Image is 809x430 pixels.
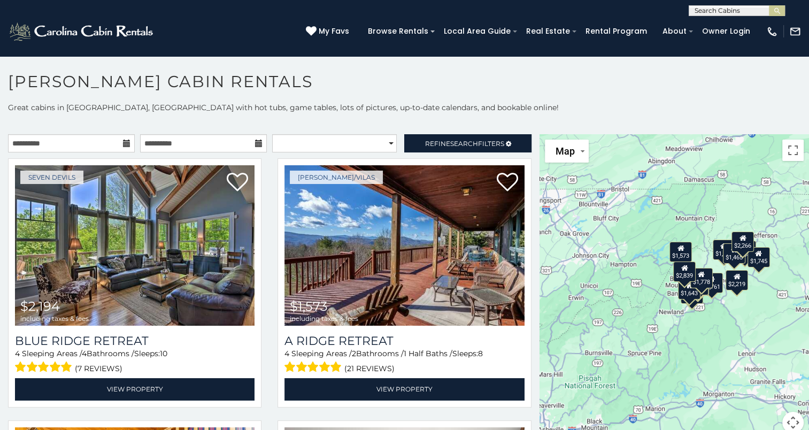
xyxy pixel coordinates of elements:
[521,23,575,40] a: Real Estate
[657,23,692,40] a: About
[284,165,524,326] a: A Ridge Retreat $1,573 including taxes & fees
[404,349,452,358] span: 1 Half Baths /
[690,267,712,288] div: $1,778
[284,378,524,400] a: View Property
[75,362,122,375] span: (7 reviews)
[747,247,769,267] div: $1,745
[713,240,735,260] div: $1,394
[363,23,434,40] a: Browse Rentals
[227,172,248,194] a: Add to favorites
[284,334,524,348] a: A Ridge Retreat
[306,26,352,37] a: My Favs
[290,171,383,184] a: [PERSON_NAME]/Vilas
[160,349,167,358] span: 10
[697,23,756,40] a: Owner Login
[726,270,748,290] div: $2,219
[8,21,156,42] img: White-1-2.png
[556,145,575,157] span: Map
[545,140,589,163] button: Change map style
[319,26,349,37] span: My Favs
[344,362,395,375] span: (21 reviews)
[290,315,358,322] span: including taxes & fees
[678,279,700,300] div: $1,643
[450,140,478,148] span: Search
[15,349,20,358] span: 4
[20,298,60,314] span: $2,194
[15,165,255,326] a: Blue Ridge Retreat $2,194 including taxes & fees
[15,348,255,375] div: Sleeping Areas / Bathrooms / Sleeps:
[497,172,518,194] a: Add to favorites
[782,140,804,161] button: Toggle fullscreen view
[438,23,516,40] a: Local Area Guide
[290,298,328,314] span: $1,573
[284,165,524,326] img: A Ridge Retreat
[723,243,745,263] div: $1,465
[766,26,778,37] img: phone-regular-white.png
[669,242,692,262] div: $1,573
[673,262,696,282] div: $2,839
[284,348,524,375] div: Sleeping Areas / Bathrooms / Sleeps:
[15,378,255,400] a: View Property
[580,23,652,40] a: Rental Program
[425,140,504,148] span: Refine Filters
[20,171,83,184] a: Seven Devils
[478,349,483,358] span: 8
[20,315,89,322] span: including taxes & fees
[680,283,703,303] div: $1,223
[82,349,87,358] span: 4
[731,232,754,252] div: $2,266
[15,165,255,326] img: Blue Ridge Retreat
[789,26,801,37] img: mail-regular-white.png
[352,349,356,358] span: 2
[15,334,255,348] a: Blue Ridge Retreat
[404,134,531,152] a: RefineSearchFilters
[700,273,722,293] div: $1,761
[284,349,289,358] span: 4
